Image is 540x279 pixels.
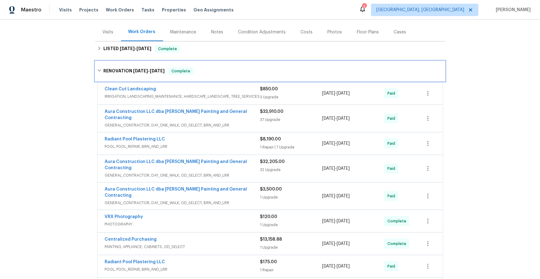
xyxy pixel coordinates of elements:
[322,193,350,199] span: -
[322,264,335,268] span: [DATE]
[322,166,335,171] span: [DATE]
[105,266,260,273] span: POOL, POOL_REPAIR, BRN_AND_LRR
[120,46,135,51] span: [DATE]
[328,29,342,35] div: Photos
[95,41,445,56] div: LISTED [DATE]-[DATE]Complete
[387,165,398,172] span: Paid
[141,8,154,12] span: Tasks
[376,7,464,13] span: [GEOGRAPHIC_DATA], [GEOGRAPHIC_DATA]
[105,244,260,250] span: PAINTING, APPLIANCE, CABINETS, OD_SELECT
[150,69,165,73] span: [DATE]
[322,115,350,122] span: -
[260,167,322,173] div: 32 Upgrade
[171,29,197,35] div: Maintenance
[387,115,398,122] span: Paid
[322,242,335,246] span: [DATE]
[387,218,409,224] span: Complete
[337,116,350,121] span: [DATE]
[260,94,322,100] div: 3 Upgrade
[120,46,151,51] span: -
[322,241,350,247] span: -
[260,187,282,191] span: $3,500.00
[322,116,335,121] span: [DATE]
[105,260,165,264] a: Radiant Pool Plastering LLC
[106,7,134,13] span: Work Orders
[105,187,247,198] a: Aura Construction LLC dba [PERSON_NAME] Painting and General Contracting
[322,90,350,97] span: -
[387,193,398,199] span: Paid
[260,137,281,141] span: $8,190.00
[337,264,350,268] span: [DATE]
[260,215,278,219] span: $120.00
[128,29,156,35] div: Work Orders
[322,218,350,224] span: -
[322,263,350,269] span: -
[156,46,179,52] span: Complete
[322,194,335,198] span: [DATE]
[337,242,350,246] span: [DATE]
[260,117,322,123] div: 37 Upgrade
[260,244,322,251] div: 1 Upgrade
[260,109,284,114] span: $33,910.00
[260,160,285,164] span: $32,205.00
[193,7,234,13] span: Geo Assignments
[79,7,98,13] span: Projects
[387,263,398,269] span: Paid
[105,215,143,219] a: VRX Photography
[105,172,260,178] span: GENERAL_CONTRACTOR, DAY_ONE_WALK, OD_SELECT, BRN_AND_LRR
[322,141,335,146] span: [DATE]
[337,219,350,223] span: [DATE]
[387,90,398,97] span: Paid
[337,166,350,171] span: [DATE]
[136,46,151,51] span: [DATE]
[337,141,350,146] span: [DATE]
[105,144,260,150] span: POOL, POOL_REPAIR, BRN_AND_LRR
[211,29,223,35] div: Notes
[387,140,398,147] span: Paid
[105,109,247,120] a: Aura Construction LLC dba [PERSON_NAME] Painting and General Contracting
[394,29,406,35] div: Cases
[357,29,379,35] div: Floor Plans
[322,219,335,223] span: [DATE]
[95,61,445,81] div: RENOVATION [DATE]-[DATE]Complete
[260,237,282,242] span: $13,158.88
[322,140,350,147] span: -
[260,194,322,200] div: 1 Upgrade
[133,69,165,73] span: -
[133,69,148,73] span: [DATE]
[238,29,286,35] div: Condition Adjustments
[105,237,157,242] a: Centralized Purchasing
[260,267,322,273] div: 1 Repair
[105,160,247,170] a: Aura Construction LLC dba [PERSON_NAME] Painting and General Contracting
[103,67,165,75] h6: RENOVATION
[322,165,350,172] span: -
[260,87,278,91] span: $850.00
[260,144,322,150] div: 1 Repair | 7 Upgrade
[260,260,277,264] span: $175.00
[162,7,186,13] span: Properties
[105,122,260,128] span: GENERAL_CONTRACTOR, DAY_ONE_WALK, OD_SELECT, BRN_AND_LRR
[105,221,260,227] span: PHOTOGRAPHY
[169,68,193,74] span: Complete
[337,91,350,96] span: [DATE]
[260,222,322,228] div: 1 Upgrade
[493,7,531,13] span: [PERSON_NAME]
[103,45,151,53] h6: LISTED
[362,4,366,10] div: 1
[103,29,114,35] div: Visits
[105,137,165,141] a: Radiant Pool Plastering LLC
[59,7,72,13] span: Visits
[105,93,260,100] span: IRRIGATION, LANDSCAPING_MAINTENANCE, HARDSCAPE_LANDSCAPE, TREE_SERVICES
[301,29,313,35] div: Costs
[105,87,156,91] a: Clean Cut Landscaping
[105,200,260,206] span: GENERAL_CONTRACTOR, DAY_ONE_WALK, OD_SELECT, BRN_AND_LRR
[387,241,409,247] span: Complete
[322,91,335,96] span: [DATE]
[21,7,41,13] span: Maestro
[337,194,350,198] span: [DATE]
